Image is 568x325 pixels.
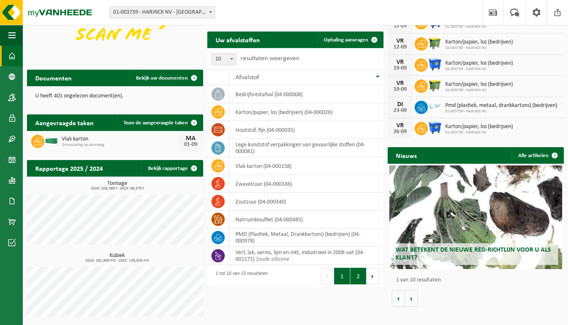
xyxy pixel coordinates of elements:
div: 23-09 [392,108,408,114]
span: Karton/papier, los (bedrijven) [445,124,513,130]
span: 01-003739 - HARINCK NV [445,109,557,114]
td: vlak karton (04-000158) [229,157,384,175]
a: Bekijk rapportage [141,160,202,177]
div: 19-09 [392,65,408,71]
img: WB-1100-HPE-BE-01 [428,121,442,135]
i: oude sillicone [258,256,289,262]
td: natriumbisulfiet (04-000485) [229,211,384,228]
a: Bekijk uw documenten [129,70,202,86]
div: 01-09 [182,142,199,148]
span: Karton/papier, los (bedrijven) [445,39,513,46]
div: MA [182,135,199,142]
div: 19-09 [392,87,408,92]
h2: Rapportage 2025 / 2024 [27,160,111,176]
span: 01-003739 - HARINCK NV [445,67,513,72]
span: 2024: 191,800 m3 - 2025: 138,820 m3 [31,259,203,263]
h2: Nieuws [388,147,425,163]
img: WB-1100-HPE-GN-50 [428,78,442,92]
h2: Aangevraagde taken [27,114,102,131]
div: VR [392,38,408,44]
a: Wat betekent de nieuwe RED-richtlijn voor u als klant? [389,165,562,269]
button: 2 [350,268,367,284]
span: Ophaling aanvragen [324,37,368,43]
img: LP-SK-00120-HPE-11 [428,99,442,114]
img: HK-XC-30-GN-00 [44,137,58,144]
td: verf, lak, vernis, lijm en inkt, industrieel in 200lt-vat (04-001171) | [229,247,384,265]
div: DI [392,101,408,108]
span: Vlak karton [62,136,178,143]
div: VR [392,122,408,129]
button: Vorige [392,290,405,307]
td: zwavelzuur (04-000336) [229,175,384,193]
p: 1 van 10 resultaten [396,277,560,283]
span: 01-003739 - HARINCK NV [445,24,513,29]
button: Previous [321,268,334,284]
h3: Kubiek [31,253,203,263]
td: bedrijfsrestafval (04-000008) [229,85,384,103]
td: houtstof, fijn (04-000035) [229,121,384,139]
span: 01-003739 - HARINCK NV [445,130,513,135]
div: 12-09 [392,23,408,29]
div: 1 tot 10 van 13 resultaten [211,267,268,285]
td: lege kunststof verpakkingen van gevaarlijke stoffen (04-000081) [229,139,384,157]
label: resultaten weergeven [240,55,299,62]
span: Bekijk uw documenten [136,75,188,81]
span: Omwisseling op aanvraag [62,143,178,148]
td: zoutzuur (04-000340) [229,193,384,211]
button: Next [367,268,379,284]
span: Wat betekent de nieuwe RED-richtlijn voor u als klant? [396,247,551,261]
span: 01-003739 - HARINCK NV - WIELSBEKE [109,6,215,19]
div: 26-09 [392,129,408,135]
span: 01-003739 - HARINCK NV [445,88,513,93]
div: VR [392,80,408,87]
a: Toon de aangevraagde taken [117,114,202,131]
span: Karton/papier, los (bedrijven) [445,60,513,67]
span: 2024: 108,386 t - 2025: 69,570 t [31,187,203,191]
h3: Tonnage [31,181,203,191]
p: U heeft 401 ongelezen document(en). [35,93,195,99]
td: PMD (Plastiek, Metaal, Drankkartons) (bedrijven) (04-000978) [229,228,384,247]
h2: Uw afvalstoffen [207,32,268,48]
button: Volgende [405,290,418,307]
div: VR [392,59,408,65]
td: karton/papier, los (bedrijven) (04-000026) [229,103,384,121]
h2: Documenten [27,70,80,86]
span: 10 [211,53,236,65]
a: Ophaling aanvragen [317,32,383,48]
img: WB-1100-HPE-BE-01 [428,57,442,71]
span: Afvalstof [235,74,259,81]
button: 1 [334,268,350,284]
img: WB-1100-HPE-GN-50 [428,36,442,50]
span: 01-003739 - HARINCK NV [445,46,513,51]
span: Karton/papier, los (bedrijven) [445,81,513,88]
span: Pmd (plastiek, metaal, drankkartons) (bedrijven) [445,102,557,109]
div: 12-09 [392,44,408,50]
span: Toon de aangevraagde taken [124,120,188,126]
a: Alle artikelen [512,147,563,164]
span: 10 [212,53,236,65]
span: 01-003739 - HARINCK NV - WIELSBEKE [110,7,215,18]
